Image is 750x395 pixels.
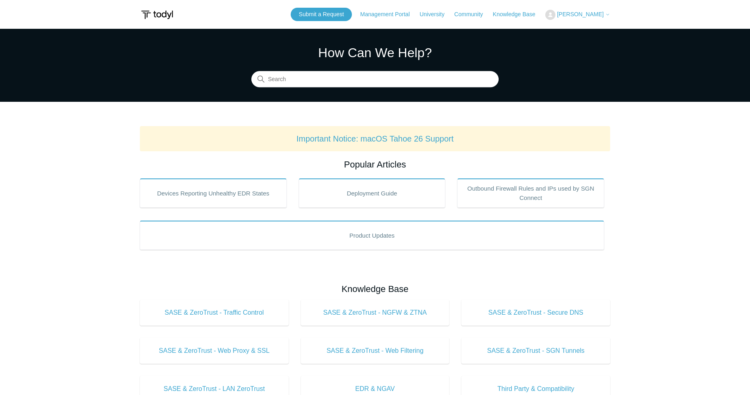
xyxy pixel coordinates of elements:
[461,300,610,326] a: SASE & ZeroTrust - Secure DNS
[474,308,598,318] span: SASE & ZeroTrust - Secure DNS
[140,178,287,208] a: Devices Reporting Unhealthy EDR States
[454,10,491,19] a: Community
[420,10,452,19] a: University
[140,221,604,250] a: Product Updates
[461,338,610,364] a: SASE & ZeroTrust - SGN Tunnels
[545,10,610,20] button: [PERSON_NAME]
[140,158,610,171] h2: Popular Articles
[140,300,289,326] a: SASE & ZeroTrust - Traffic Control
[251,43,499,62] h1: How Can We Help?
[140,338,289,364] a: SASE & ZeroTrust - Web Proxy & SSL
[251,71,499,88] input: Search
[457,178,604,208] a: Outbound Firewall Rules and IPs used by SGN Connect
[313,384,437,394] span: EDR & NGAV
[360,10,418,19] a: Management Portal
[291,8,352,21] a: Submit a Request
[301,300,450,326] a: SASE & ZeroTrust - NGFW & ZTNA
[296,134,454,143] a: Important Notice: macOS Tahoe 26 Support
[474,346,598,356] span: SASE & ZeroTrust - SGN Tunnels
[301,338,450,364] a: SASE & ZeroTrust - Web Filtering
[557,11,604,17] span: [PERSON_NAME]
[474,384,598,394] span: Third Party & Compatibility
[313,308,437,318] span: SASE & ZeroTrust - NGFW & ZTNA
[140,282,610,296] h2: Knowledge Base
[140,7,174,22] img: Todyl Support Center Help Center home page
[152,346,276,356] span: SASE & ZeroTrust - Web Proxy & SSL
[299,178,446,208] a: Deployment Guide
[313,346,437,356] span: SASE & ZeroTrust - Web Filtering
[152,308,276,318] span: SASE & ZeroTrust - Traffic Control
[152,384,276,394] span: SASE & ZeroTrust - LAN ZeroTrust
[493,10,544,19] a: Knowledge Base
